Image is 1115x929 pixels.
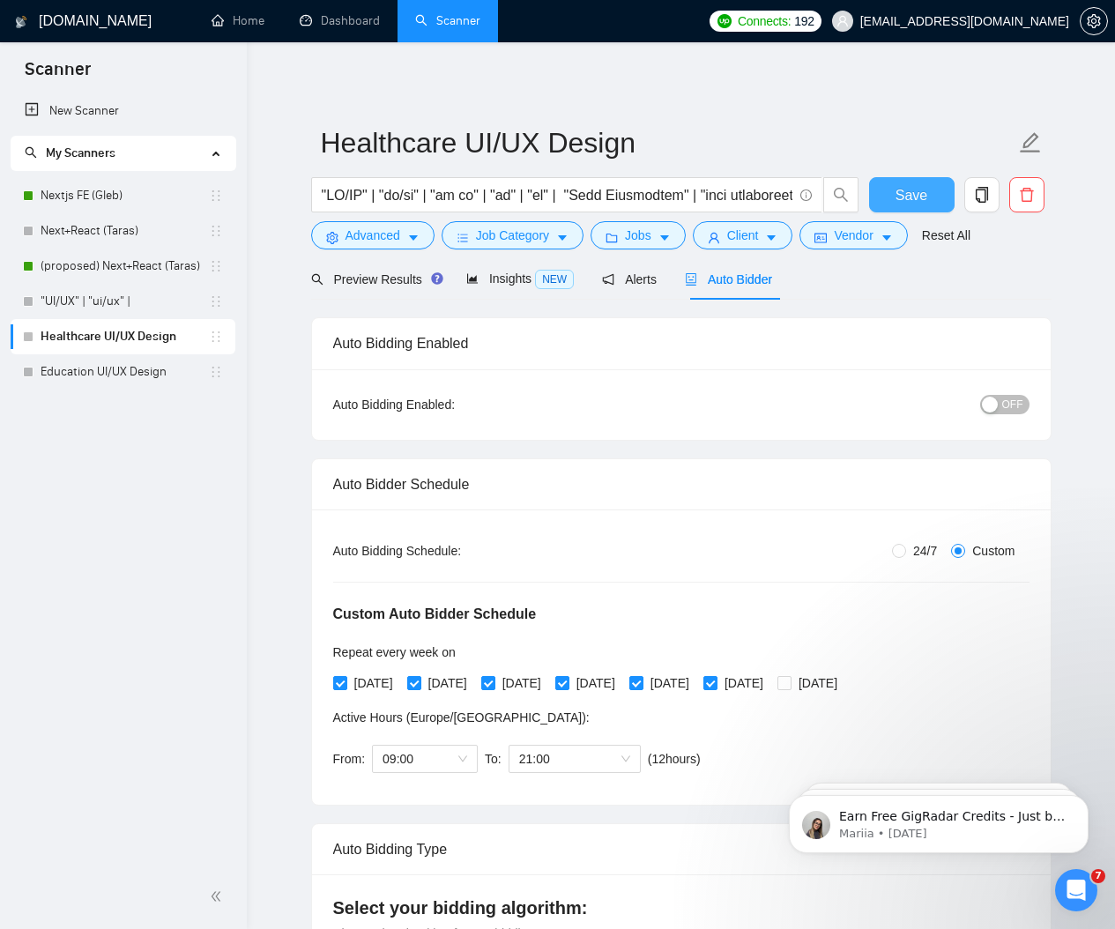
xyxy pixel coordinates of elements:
[209,224,223,238] span: holder
[41,354,209,390] a: Education UI/UX Design
[11,249,235,284] li: (proposed) Next+React (Taras)
[407,231,420,244] span: caret-down
[311,272,438,286] span: Preview Results
[442,221,584,249] button: barsJob Categorycaret-down
[602,273,614,286] span: notification
[869,177,955,212] button: Save
[727,226,759,245] span: Client
[556,231,569,244] span: caret-down
[466,271,574,286] span: Insights
[383,746,467,772] span: 09:00
[834,226,873,245] span: Vendor
[535,270,574,289] span: NEW
[799,221,907,249] button: idcardVendorcaret-down
[1002,395,1023,414] span: OFF
[25,145,115,160] span: My Scanners
[333,541,565,561] div: Auto Bidding Schedule:
[922,226,970,245] a: Reset All
[685,272,772,286] span: Auto Bidder
[300,13,380,28] a: dashboardDashboard
[1081,14,1107,28] span: setting
[210,888,227,905] span: double-left
[569,673,622,693] span: [DATE]
[333,459,1030,509] div: Auto Bidder Schedule
[794,11,814,31] span: 192
[765,231,777,244] span: caret-down
[46,145,115,160] span: My Scanners
[333,318,1030,368] div: Auto Bidding Enabled
[41,213,209,249] a: Next+React (Taras)
[11,213,235,249] li: Next+React (Taras)
[1010,187,1044,203] span: delete
[25,146,37,159] span: search
[11,178,235,213] li: Nextjs FE (Gleb)
[11,93,235,129] li: New Scanner
[209,294,223,308] span: holder
[738,11,791,31] span: Connects:
[11,284,235,319] li: "UI/UX" | "ui/ux" |
[25,93,221,129] a: New Scanner
[333,604,537,625] h5: Custom Auto Bidder Schedule
[823,177,859,212] button: search
[906,541,944,561] span: 24/7
[1019,131,1042,154] span: edit
[322,184,792,206] input: Search Freelance Jobs...
[1080,7,1108,35] button: setting
[495,673,548,693] span: [DATE]
[457,231,469,244] span: bars
[11,56,105,93] span: Scanner
[485,752,502,766] span: To:
[1009,177,1044,212] button: delete
[11,354,235,390] li: Education UI/UX Design
[625,226,651,245] span: Jobs
[429,271,445,286] div: Tooltip anchor
[347,673,400,693] span: [DATE]
[519,746,630,772] span: 21:00
[965,541,1022,561] span: Custom
[333,395,565,414] div: Auto Bidding Enabled:
[15,8,27,36] img: logo
[693,221,793,249] button: userClientcaret-down
[602,272,657,286] span: Alerts
[1091,869,1105,883] span: 7
[591,221,686,249] button: folderJobscaret-down
[896,184,927,206] span: Save
[643,673,696,693] span: [DATE]
[311,273,323,286] span: search
[333,710,590,725] span: Active Hours ( Europe/[GEOGRAPHIC_DATA] ):
[209,259,223,273] span: holder
[1055,869,1097,911] iframe: Intercom live chat
[41,178,209,213] a: Nextjs FE (Gleb)
[648,752,701,766] span: ( 12 hours)
[333,752,366,766] span: From:
[466,272,479,285] span: area-chart
[881,231,893,244] span: caret-down
[311,221,435,249] button: settingAdvancedcaret-down
[476,226,549,245] span: Job Category
[800,190,812,201] span: info-circle
[717,14,732,28] img: upwork-logo.png
[41,249,209,284] a: (proposed) Next+React (Taras)
[333,824,1030,874] div: Auto Bidding Type
[11,319,235,354] li: Healthcare UI/UX Design
[964,177,1000,212] button: copy
[321,121,1015,165] input: Scanner name...
[421,673,474,693] span: [DATE]
[1080,14,1108,28] a: setting
[708,231,720,244] span: user
[814,231,827,244] span: idcard
[415,13,480,28] a: searchScanner
[658,231,671,244] span: caret-down
[685,273,697,286] span: robot
[209,189,223,203] span: holder
[824,187,858,203] span: search
[209,365,223,379] span: holder
[606,231,618,244] span: folder
[762,758,1115,881] iframe: Intercom notifications message
[41,284,209,319] a: "UI/UX" | "ui/ux" |
[717,673,770,693] span: [DATE]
